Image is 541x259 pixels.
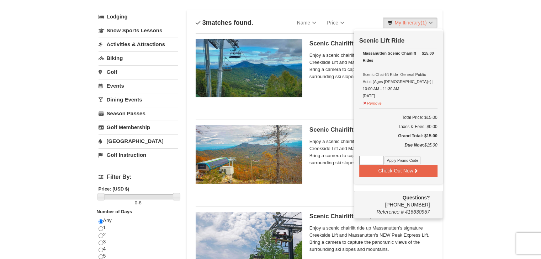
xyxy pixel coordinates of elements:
a: [GEOGRAPHIC_DATA] [99,134,178,148]
div: Taxes & Fees: $0.00 [359,123,437,130]
span: (1) [420,20,426,26]
h5: Grand Total: $15.00 [359,132,437,139]
strong: Due Now: [404,143,424,148]
a: Golf Membership [99,121,178,134]
span: Enjoy a scenic chairlift ride up Massanutten’s signature Creekside Lift and Massanutten's NEW Pea... [309,138,434,166]
span: 8 [139,200,141,205]
h5: Scenic Chairlift Ride | 10:00 AM - 11:30 AM [309,40,434,47]
strong: Price: (USD $) [99,186,129,192]
h5: Scenic Chairlift Ride | 11:30 AM - 1:00 PM [309,126,434,133]
a: Events [99,79,178,92]
h4: Filter By: [99,174,178,180]
span: 0 [135,200,137,205]
span: [PHONE_NUMBER] [359,194,430,208]
span: Enjoy a scenic chairlift ride up Massanutten’s signature Creekside Lift and Massanutten's NEW Pea... [309,225,434,253]
div: $15.00 [359,142,437,156]
a: Price [322,16,350,30]
h6: Total Price: $15.00 [359,114,437,121]
div: Scenic Chairlift Ride- General Public Adult (Ages [DEMOGRAPHIC_DATA]+) | 10:00 AM - 11:30 AM [DATE] [363,50,434,99]
a: Golf [99,65,178,78]
a: Name [292,16,322,30]
span: Enjoy a scenic chairlift ride up Massanutten’s signature Creekside Lift and Massanutten's NEW Pea... [309,52,434,80]
span: 3 [202,19,206,26]
a: Biking [99,51,178,65]
button: Check Out Now [359,165,437,176]
strong: Questions? [402,195,430,200]
a: Snow Sports Lessons [99,24,178,37]
strong: Number of Days [97,209,132,214]
a: Activities & Attractions [99,38,178,51]
strong: $15.00 [422,50,434,57]
img: 24896431-13-a88f1aaf.jpg [196,125,302,183]
span: 416630957 [405,209,430,215]
label: - [99,199,178,206]
div: Massanutten Scenic Chairlift Rides [363,50,434,64]
a: Dining Events [99,93,178,106]
img: 24896431-1-a2e2611b.jpg [196,39,302,97]
h5: Scenic Chairlift Ride | 1:00 PM - 2:30 PM [309,213,434,220]
a: Season Passes [99,107,178,120]
a: Golf Instruction [99,148,178,161]
a: Lodging [99,10,178,23]
span: Reference # [376,209,403,215]
strong: Scenic Lift Ride [359,37,405,44]
a: My Itinerary(1) [383,17,437,28]
button: Apply Promo Code [384,156,421,164]
button: Remove [363,98,382,107]
h4: matches found. [196,19,253,26]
